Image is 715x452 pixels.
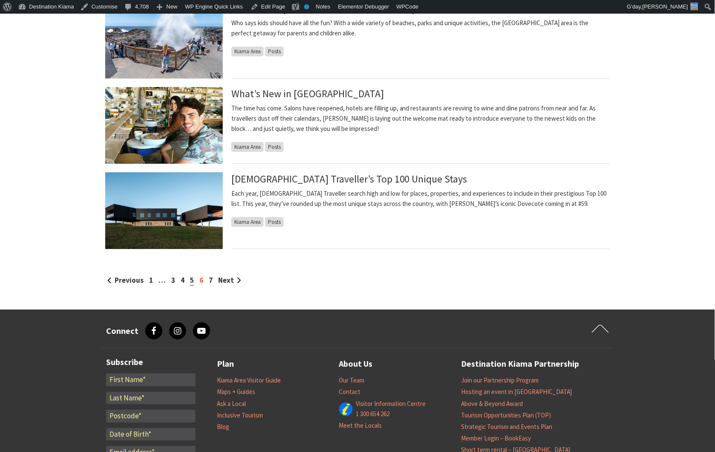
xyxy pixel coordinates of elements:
input: Last Name* [106,392,196,405]
a: Strategic Tourism and Events Plan [461,423,552,431]
a: Kiama Area Visitor Guide [217,376,281,385]
input: First Name* [106,374,196,386]
p: Who says kids should have all the fun? With a wide variety of beaches, parks and unique activitie... [231,18,610,38]
a: Visitor Information Centre [356,400,426,408]
a: 1 300 654 262 [356,410,390,418]
a: Inclusive Tourism [217,411,263,420]
a: Meet the Locals [339,421,382,430]
a: [DEMOGRAPHIC_DATA] Traveller’s Top 100 Unique Stays [231,172,467,185]
div: No index [304,4,309,9]
a: 6 [199,275,203,285]
a: About Us [339,357,373,371]
span: … [159,275,166,285]
a: 7 [209,275,213,285]
a: Member Login – BookEasy [461,434,531,443]
a: Plan [217,357,234,371]
a: Our Team [339,376,365,385]
h3: Subscribe [106,357,196,367]
p: Each year, [DEMOGRAPHIC_DATA] Traveller search high and low for places, properties, and experienc... [231,188,610,209]
a: 4 [181,275,185,285]
a: Above & Beyond Award [461,400,523,408]
a: Hosting an event in [GEOGRAPHIC_DATA] [461,388,572,396]
a: Join our Partnership Program [461,376,539,385]
a: Blog [217,423,229,431]
a: Tourism Opportunities Plan (TOP) [461,411,551,420]
a: 3 [171,275,175,285]
span: 5 [190,275,194,286]
a: 1 [149,275,153,285]
a: What’s New in [GEOGRAPHIC_DATA] [231,87,384,100]
a: Ask a Local [217,400,246,408]
img: 3-150x150.jpg [691,3,698,10]
span: Kiama Area [231,46,264,56]
span: [PERSON_NAME] [643,3,688,10]
a: Contact [339,388,361,396]
span: Posts [265,46,284,56]
span: Kiama Area [231,217,264,227]
img: Blowhole [105,2,223,78]
span: Kiama Area [231,142,264,152]
span: Posts [265,217,284,227]
input: Postcode* [106,410,196,423]
h3: Connect [106,326,138,336]
a: Next [218,275,241,285]
input: Date of Birth* [106,428,196,441]
a: Maps + Guides [217,388,255,396]
a: Destination Kiama Partnership [461,357,579,371]
a: Previous [107,275,144,285]
span: Posts [265,142,284,152]
p: The time has come. Salons have reopened, hotels are filling up, and restaurants are revving to wi... [231,103,610,134]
